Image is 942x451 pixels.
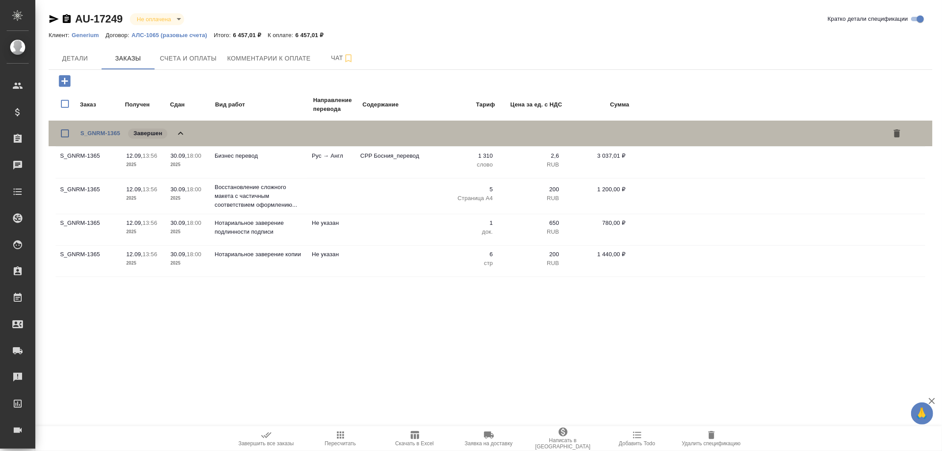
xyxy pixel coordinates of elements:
[502,152,559,160] p: 2,6
[187,152,201,159] p: 18:00
[435,219,493,227] p: 1
[233,32,268,38] p: 6 457,01 ₽
[106,32,132,38] p: Договор:
[502,227,559,236] p: RUB
[143,220,157,226] p: 13:56
[321,53,363,64] span: Чат
[49,32,72,38] p: Клиент:
[215,183,303,209] p: Восстановление сложного макета с частичным соответствием оформлению...
[307,246,356,277] td: Не указан
[126,186,143,193] p: 12.09,
[126,259,162,268] p: 2025
[362,95,433,114] td: Содержание
[435,185,493,194] p: 5
[564,95,630,114] td: Сумма
[435,250,493,259] p: 6
[170,251,187,258] p: 30.09,
[132,32,214,38] p: АЛС-1065 (разовые счета)
[435,227,493,236] p: док.
[435,160,493,169] p: слово
[295,32,330,38] p: 6 457,01 ₽
[227,53,311,64] span: Комментарии к оплате
[72,32,106,38] p: Generium
[502,185,559,194] p: 200
[53,72,77,90] button: Добавить заказ
[915,404,930,423] span: 🙏
[313,95,361,114] td: Направление перевода
[54,53,96,64] span: Детали
[80,130,120,136] a: S_GNRM-1365
[215,250,303,259] p: Нотариальное заверение копии
[170,152,187,159] p: 30.09,
[143,186,157,193] p: 13:56
[61,14,72,24] button: Скопировать ссылку
[187,251,201,258] p: 18:00
[130,13,184,25] div: Не оплачена
[911,402,933,424] button: 🙏
[502,160,559,169] p: RUB
[126,194,162,203] p: 2025
[496,95,563,114] td: Цена за ед. с НДС
[126,160,162,169] p: 2025
[435,194,493,203] p: Страница А4
[49,14,59,24] button: Скопировать ссылку для ЯМессенджера
[79,95,124,114] td: Заказ
[56,246,122,277] td: S_GNRM-1365
[126,227,162,236] p: 2025
[143,251,157,258] p: 13:56
[502,250,559,259] p: 200
[502,194,559,203] p: RUB
[434,95,496,114] td: Тариф
[126,251,143,258] p: 12.09,
[568,219,625,227] p: 780,00 ₽
[170,227,206,236] p: 2025
[568,250,625,259] p: 1 440,00 ₽
[502,259,559,268] p: RUB
[132,31,214,38] a: АЛС-1065 (разовые счета)
[502,219,559,227] p: 650
[214,32,233,38] p: Итого:
[568,152,625,160] p: 3 037,01 ₽
[307,147,356,178] td: Рус → Англ
[170,95,214,114] td: Сдан
[215,219,303,236] p: Нотариальное заверение подлинности подписи
[215,152,303,160] p: Бизнес перевод
[187,186,201,193] p: 18:00
[56,214,122,245] td: S_GNRM-1365
[160,53,217,64] span: Счета и оплаты
[360,152,427,160] p: CPP Босния_перевод
[107,53,149,64] span: Заказы
[435,152,493,160] p: 1 310
[56,181,122,212] td: S_GNRM-1365
[307,214,356,245] td: Не указан
[170,259,206,268] p: 2025
[170,220,187,226] p: 30.09,
[126,152,143,159] p: 12.09,
[56,147,122,178] td: S_GNRM-1365
[343,53,354,64] svg: Подписаться
[126,220,143,226] p: 12.09,
[435,259,493,268] p: стр
[187,220,201,226] p: 18:00
[143,152,157,159] p: 13:56
[215,95,312,114] td: Вид работ
[72,31,106,38] a: Generium
[170,194,206,203] p: 2025
[75,13,123,25] a: AU-17249
[49,121,932,146] div: S_GNRM-1365Завершен
[568,185,625,194] p: 1 200,00 ₽
[125,95,169,114] td: Получен
[170,160,206,169] p: 2025
[170,186,187,193] p: 30.09,
[828,15,908,23] span: Кратко детали спецификации
[134,15,174,23] button: Не оплачена
[268,32,295,38] p: К оплате:
[133,129,162,138] p: Завершен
